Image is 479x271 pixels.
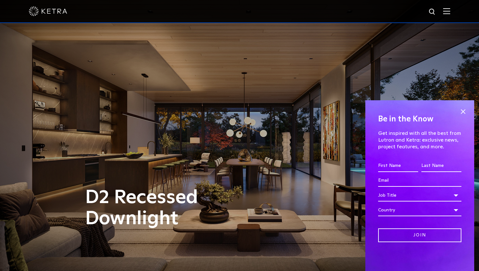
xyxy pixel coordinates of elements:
input: Join [378,228,461,242]
input: Last Name [421,160,461,172]
div: Job Title [378,189,461,201]
p: Get inspired with all the best from Lutron and Ketra: exclusive news, project features, and more. [378,130,461,150]
div: Country [378,204,461,216]
h4: Be in the Know [378,113,461,125]
input: Email [378,175,461,187]
input: First Name [378,160,418,172]
img: ketra-logo-2019-white [29,6,67,16]
img: search icon [428,8,436,16]
h1: D2 Recessed Downlight [85,187,266,229]
img: Hamburger%20Nav.svg [443,8,450,14]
